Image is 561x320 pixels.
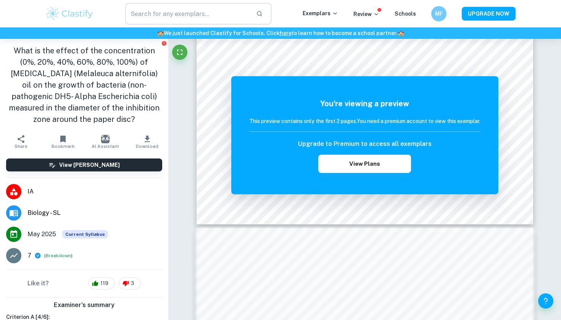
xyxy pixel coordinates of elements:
span: Download [136,144,158,149]
div: This exemplar is based on the current syllabus. Feel free to refer to it for inspiration/ideas wh... [62,230,108,238]
h6: Like it? [27,279,49,288]
span: Share [15,144,27,149]
p: 7 [27,251,31,260]
span: AI Assistant [92,144,119,149]
button: Download [126,131,168,152]
span: Biology - SL [27,208,162,218]
button: Help and Feedback [538,293,553,309]
img: AI Assistant [101,135,110,143]
button: Report issue [161,40,167,46]
span: May 2025 [27,230,56,239]
span: IA [27,187,162,196]
input: Search for any exemplars... [125,3,250,24]
button: Bookmark [42,131,84,152]
p: Review [353,10,379,18]
h6: Examiner's summary [3,301,165,310]
h6: Upgrade to Premium to access all exemplars [298,139,432,149]
h6: MF [435,10,443,18]
span: 3 [127,280,139,287]
span: Current Syllabus [62,230,108,238]
span: ( ) [44,252,73,259]
img: Clastify logo [45,6,94,21]
h6: We just launched Clastify for Schools. Click to learn how to become a school partner. [2,29,559,37]
a: here [280,30,292,36]
button: View Plans [318,155,411,173]
h5: You're viewing a preview [249,98,480,109]
p: Exemplars [303,9,338,18]
h6: View [PERSON_NAME] [59,161,120,169]
button: MF [431,6,447,21]
button: View [PERSON_NAME] [6,158,162,171]
span: Bookmark [52,144,75,149]
h1: What is the effect of the concentration (0%, 20%, 40%, 60%, 80%, 100%) of [MEDICAL_DATA] (Melaleu... [6,45,162,125]
span: 119 [96,280,113,287]
button: Fullscreen [172,45,187,60]
a: Schools [395,11,416,17]
button: Breakdown [46,252,71,259]
span: 🏫 [157,30,164,36]
button: AI Assistant [84,131,126,152]
span: 🏫 [398,30,404,36]
button: UPGRADE NOW [462,7,516,21]
h6: This preview contains only the first 2 pages. You need a premium account to view this exemplar. [249,117,480,125]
